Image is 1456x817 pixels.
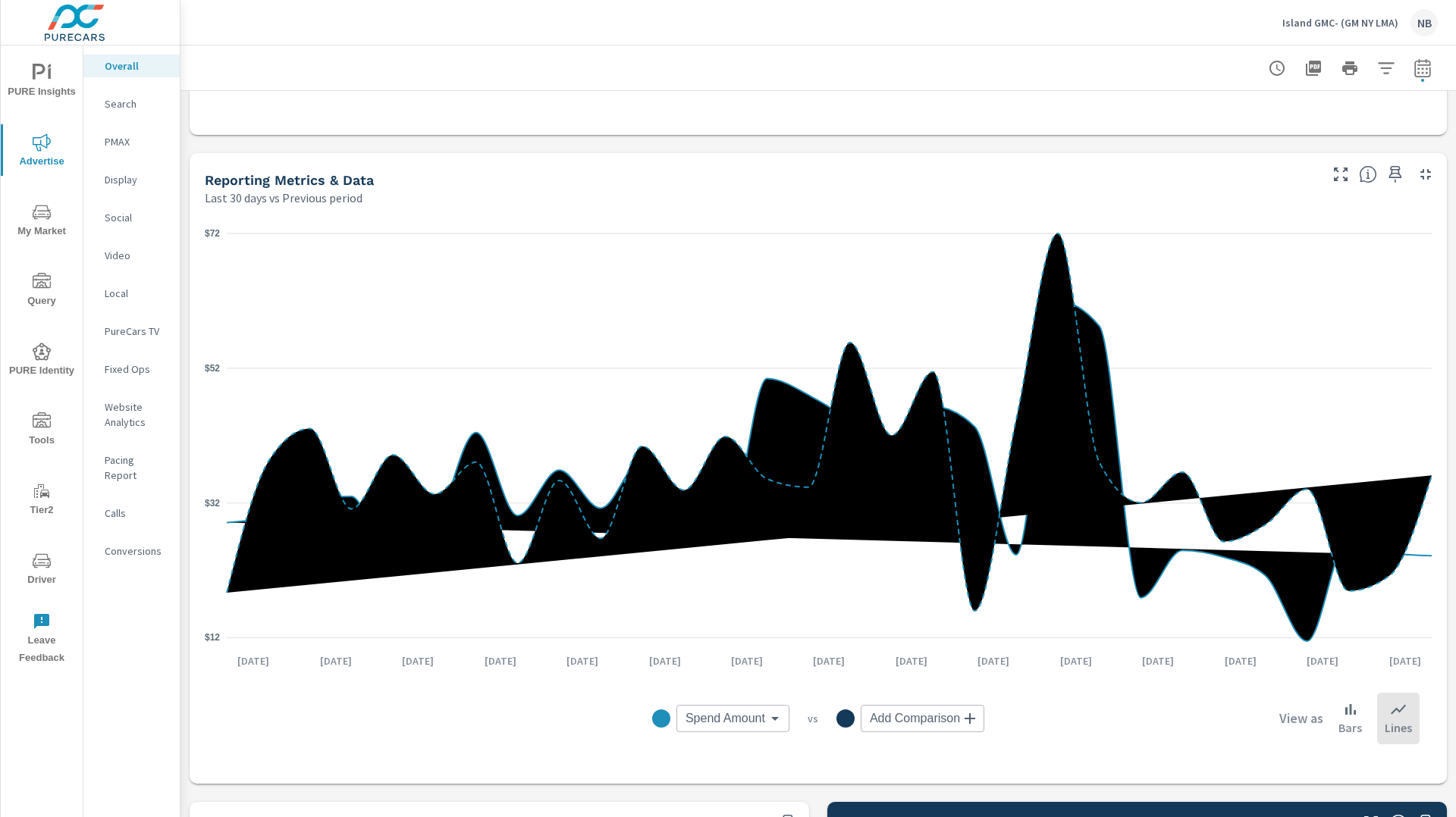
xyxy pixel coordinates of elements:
[1410,9,1438,36] div: NB
[83,502,180,524] div: Calls
[870,711,960,726] span: Add Comparison
[5,64,78,101] span: PURE Insights
[5,412,78,449] span: Tools
[967,653,1020,668] p: [DATE]
[105,362,168,377] p: Fixed Ops
[1385,718,1412,737] p: Lines
[1379,653,1432,668] p: [DATE]
[105,452,168,483] p: Pacing Report
[1214,653,1267,668] p: [DATE]
[83,282,180,305] div: Local
[1407,53,1438,83] button: Select Date Range
[105,286,168,301] p: Local
[105,58,168,74] p: Overall
[1050,653,1103,668] p: [DATE]
[83,358,180,380] div: Fixed Ops
[391,653,444,668] p: [DATE]
[205,632,220,643] text: $12
[1282,16,1398,30] p: Island GMC- (GM NY LMA)
[105,324,168,339] p: PureCars TV
[1338,718,1362,737] p: Bars
[861,705,984,732] div: Add Comparison
[1131,653,1185,668] p: [DATE]
[1279,711,1323,726] h6: View as
[83,449,180,487] div: Pacing Report
[720,653,773,668] p: [DATE]
[639,653,692,668] p: [DATE]
[105,399,168,430] p: Website Analytics
[1,45,83,673] div: nav menu
[83,92,180,115] div: Search
[83,130,180,153] div: PMAX
[105,248,168,263] p: Video
[5,482,78,519] span: Tier2
[105,134,168,149] p: PMAX
[205,363,220,374] text: $52
[1298,53,1329,83] button: "Export Report to PDF"
[83,244,180,267] div: Video
[1329,162,1353,186] button: Make Fullscreen
[789,712,836,725] p: vs
[83,396,180,434] div: Website Analytics
[1414,162,1438,186] button: Minimize Widget
[5,133,78,171] span: Advertise
[885,653,938,668] p: [DATE]
[676,705,789,732] div: Spend Amount
[5,612,78,667] span: Leave Feedback
[5,273,78,310] span: Query
[83,540,180,562] div: Conversions
[556,653,609,668] p: [DATE]
[105,172,168,187] p: Display
[1296,653,1349,668] p: [DATE]
[474,653,527,668] p: [DATE]
[1383,162,1407,186] span: Save this to your personalized report
[205,172,374,188] h5: Reporting Metrics & Data
[83,168,180,191] div: Display
[227,653,280,668] p: [DATE]
[105,506,168,521] p: Calls
[83,320,180,343] div: PureCars TV
[309,653,362,668] p: [DATE]
[83,206,180,229] div: Social
[105,96,168,111] p: Search
[205,228,220,239] text: $72
[205,498,220,509] text: $32
[1359,165,1377,183] span: Understand performance data overtime and see how metrics compare to each other.
[105,210,168,225] p: Social
[83,55,180,77] div: Overall
[802,653,855,668] p: [DATE]
[5,343,78,380] span: PURE Identity
[1371,53,1401,83] button: Apply Filters
[686,711,765,726] span: Spend Amount
[5,203,78,240] span: My Market
[105,543,168,559] p: Conversions
[205,189,362,207] p: Last 30 days vs Previous period
[1335,53,1365,83] button: Print Report
[5,552,78,589] span: Driver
